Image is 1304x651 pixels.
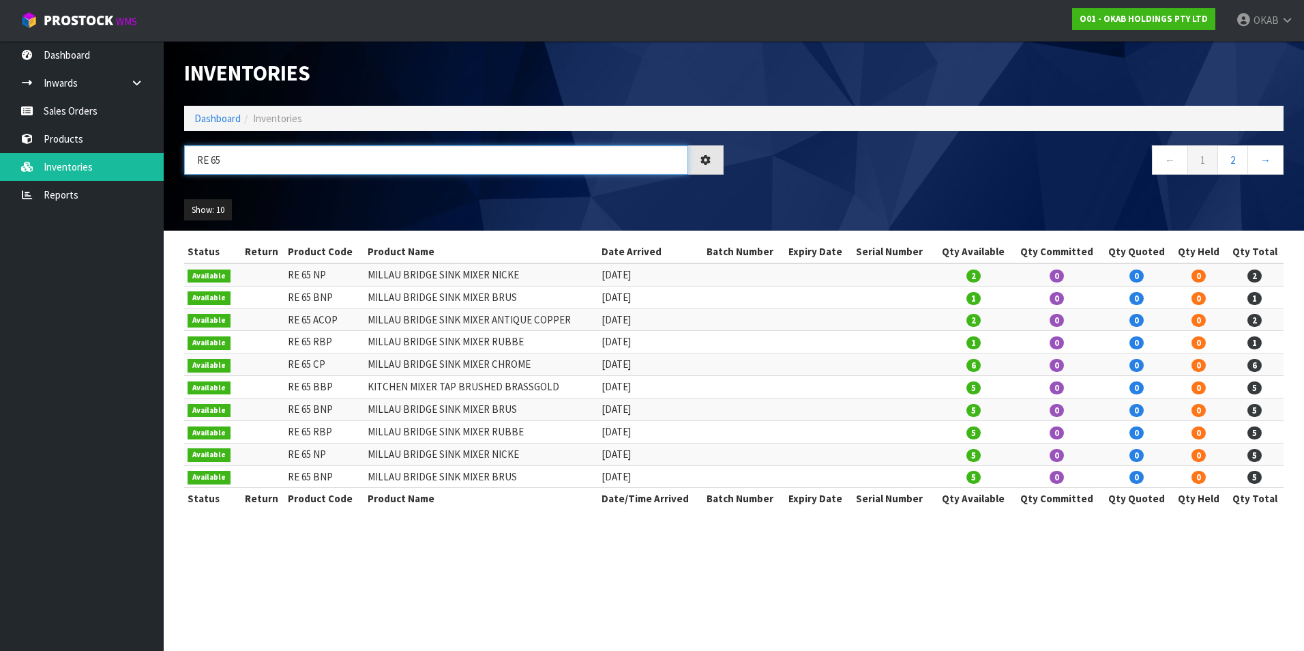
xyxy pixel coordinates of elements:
span: 5 [966,381,981,394]
nav: Page navigation [744,145,1284,179]
th: Serial Number [853,488,934,510]
span: 2 [966,270,981,283]
th: Product Code [284,488,364,510]
td: RE 65 RBP [284,331,364,353]
td: [DATE] [598,308,703,331]
span: OKAB [1254,14,1279,27]
td: [DATE] [598,376,703,399]
span: 5 [1247,426,1262,439]
a: Dashboard [194,112,241,125]
th: Batch Number [703,488,785,510]
th: Product Code [284,241,364,263]
span: 5 [966,426,981,439]
span: 5 [1247,381,1262,394]
th: Expiry Date [785,241,853,263]
span: 1 [966,336,981,349]
span: 0 [1191,359,1206,372]
span: 2 [966,314,981,327]
td: RE 65 BBP [284,376,364,399]
td: RE 65 NP [284,443,364,465]
span: 0 [1050,381,1064,394]
span: Available [188,291,231,305]
th: Qty Total [1226,241,1284,263]
span: 0 [1050,404,1064,417]
td: KITCHEN MIXER TAP BRUSHED BRASSGOLD [364,376,598,399]
td: RE 65 BNP [284,398,364,420]
span: 0 [1191,292,1206,305]
th: Return [239,241,284,263]
th: Product Name [364,241,598,263]
span: Available [188,359,231,373]
td: [DATE] [598,443,703,465]
td: RE 65 ACOP [284,308,364,331]
span: 0 [1191,404,1206,417]
td: RE 65 NP [284,263,364,286]
span: 0 [1050,426,1064,439]
td: [DATE] [598,286,703,308]
th: Status [184,488,239,510]
span: 0 [1129,449,1144,462]
span: 6 [966,359,981,372]
td: RE 65 BNP [284,286,364,308]
span: 0 [1050,270,1064,283]
span: Available [188,336,231,350]
small: WMS [116,15,137,28]
td: [DATE] [598,398,703,420]
td: MILLAU BRIDGE SINK MIXER NICKE [364,443,598,465]
th: Date Arrived [598,241,703,263]
span: 0 [1129,336,1144,349]
span: 2 [1247,314,1262,327]
th: Status [184,241,239,263]
span: 0 [1129,426,1144,439]
span: 5 [1247,404,1262,417]
th: Return [239,488,284,510]
span: 6 [1247,359,1262,372]
th: Product Name [364,488,598,510]
span: 0 [1129,359,1144,372]
span: 0 [1050,449,1064,462]
span: 0 [1050,471,1064,484]
th: Qty Quoted [1101,241,1172,263]
strong: O01 - OKAB HOLDINGS PTY LTD [1080,13,1208,25]
img: cube-alt.png [20,12,38,29]
span: 0 [1129,381,1144,394]
span: 0 [1129,292,1144,305]
td: [DATE] [598,420,703,443]
span: Available [188,381,231,395]
span: 0 [1191,270,1206,283]
td: [DATE] [598,331,703,353]
span: Available [188,270,231,283]
h1: Inventories [184,61,724,85]
a: 1 [1187,145,1218,175]
a: 2 [1217,145,1248,175]
span: 0 [1050,292,1064,305]
th: Qty Total [1226,488,1284,510]
td: MILLAU BRIDGE SINK MIXER BRUS [364,286,598,308]
input: Search inventories [184,145,688,175]
button: Show: 10 [184,199,232,221]
td: [DATE] [598,263,703,286]
span: 0 [1129,404,1144,417]
td: MILLAU BRIDGE SINK MIXER ANTIQUE COPPER [364,308,598,331]
td: RE 65 RBP [284,420,364,443]
span: 0 [1191,449,1206,462]
th: Qty Available [934,241,1012,263]
th: Batch Number [703,241,785,263]
span: 0 [1129,314,1144,327]
span: ProStock [44,12,113,29]
span: 5 [966,449,981,462]
span: 0 [1129,270,1144,283]
span: Available [188,314,231,328]
span: 5 [1247,471,1262,484]
td: [DATE] [598,465,703,488]
th: Qty Held [1172,241,1226,263]
span: 0 [1191,336,1206,349]
td: RE 65 CP [284,353,364,376]
span: 0 [1191,314,1206,327]
td: MILLAU BRIDGE SINK MIXER CHROME [364,353,598,376]
th: Serial Number [853,241,934,263]
td: RE 65 BNP [284,465,364,488]
td: MILLAU BRIDGE SINK MIXER BRUS [364,465,598,488]
span: 1 [1247,292,1262,305]
span: Available [188,471,231,484]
